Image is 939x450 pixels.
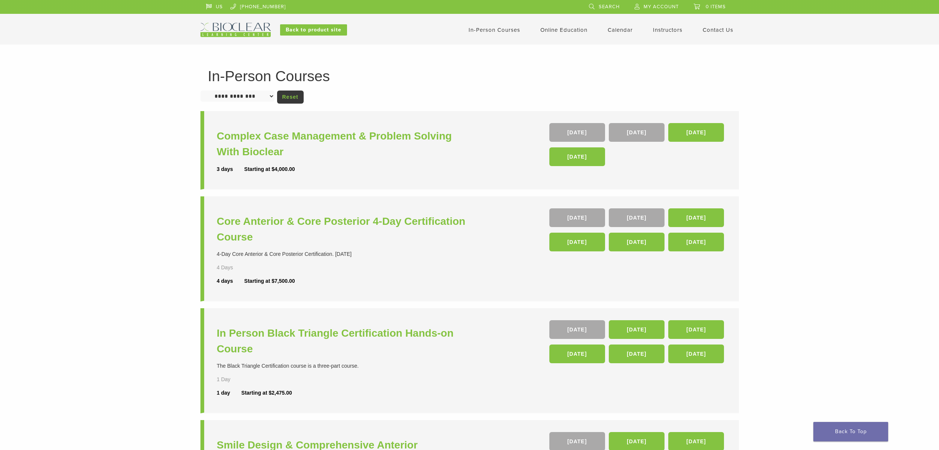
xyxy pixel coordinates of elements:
[668,233,724,251] a: [DATE]
[217,165,245,173] div: 3 days
[549,345,605,363] a: [DATE]
[244,165,295,173] div: Starting at $4,000.00
[241,389,292,397] div: Starting at $2,475.00
[549,208,726,255] div: , , , , ,
[706,4,726,10] span: 0 items
[217,264,255,272] div: 4 Days
[549,123,726,170] div: , , ,
[609,345,665,363] a: [DATE]
[217,214,472,245] a: Core Anterior & Core Posterior 4-Day Certification Course
[280,24,347,36] a: Back to product site
[549,147,605,166] a: [DATE]
[668,208,724,227] a: [DATE]
[208,69,731,83] h1: In-Person Courses
[549,208,605,227] a: [DATE]
[644,4,679,10] span: My Account
[668,320,724,339] a: [DATE]
[549,123,605,142] a: [DATE]
[609,233,665,251] a: [DATE]
[609,320,665,339] a: [DATE]
[277,91,304,104] a: Reset
[540,27,587,33] a: Online Education
[609,208,665,227] a: [DATE]
[549,233,605,251] a: [DATE]
[653,27,682,33] a: Instructors
[217,362,472,370] div: The Black Triangle Certification course is a three-part course.
[244,277,295,285] div: Starting at $7,500.00
[703,27,733,33] a: Contact Us
[217,277,245,285] div: 4 days
[200,23,271,37] img: Bioclear
[549,320,726,367] div: , , , , ,
[599,4,620,10] span: Search
[813,422,888,441] a: Back To Top
[668,345,724,363] a: [DATE]
[217,389,242,397] div: 1 day
[469,27,520,33] a: In-Person Courses
[217,128,472,160] a: Complex Case Management & Problem Solving With Bioclear
[217,376,255,383] div: 1 Day
[609,123,665,142] a: [DATE]
[668,123,724,142] a: [DATE]
[217,325,472,357] a: In Person Black Triangle Certification Hands-on Course
[549,320,605,339] a: [DATE]
[608,27,633,33] a: Calendar
[217,250,472,258] div: 4-Day Core Anterior & Core Posterior Certification. [DATE]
